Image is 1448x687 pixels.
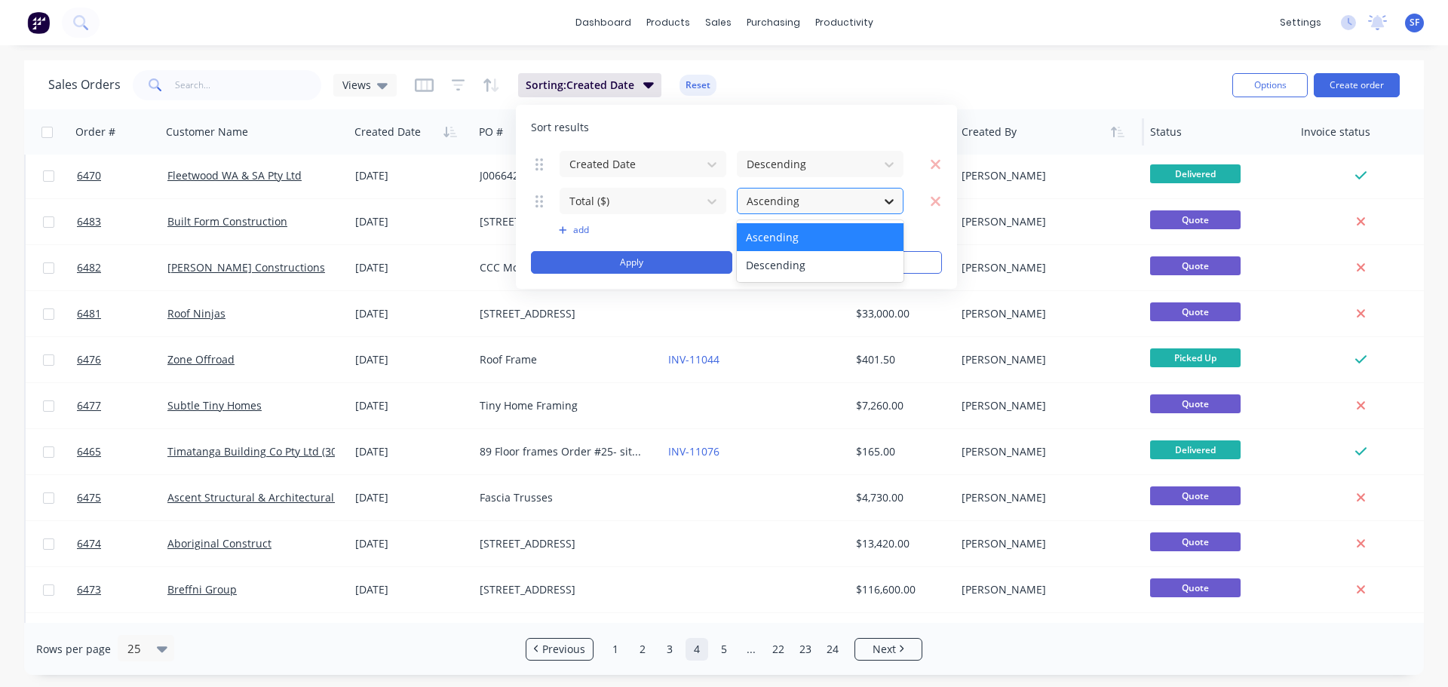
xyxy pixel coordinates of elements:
span: 6483 [77,214,101,229]
div: [PERSON_NAME] [962,168,1129,183]
div: Order # [75,124,115,140]
a: Page 22 [767,638,790,661]
a: Page 24 [821,638,844,661]
div: Fascia Trusses [480,490,647,505]
span: Quote [1150,532,1241,551]
span: Previous [542,642,585,657]
span: 6481 [77,306,101,321]
button: Apply [531,251,732,274]
div: productivity [808,11,881,34]
div: Invoice status [1301,124,1370,140]
a: Page 23 [794,638,817,661]
a: 6471 [77,613,167,658]
div: [PERSON_NAME] [962,582,1129,597]
a: 6474 [77,521,167,566]
div: Created Date [354,124,421,140]
a: Jump forward [740,638,762,661]
a: dashboard [568,11,639,34]
span: Quote [1150,210,1241,229]
span: SF [1410,16,1419,29]
a: 6473 [77,567,167,612]
span: Next [873,642,896,657]
div: 89 Floor frames Order #25- site office [480,444,647,459]
span: Delivered [1150,164,1241,183]
div: Roof Frame [480,352,647,367]
span: 6477 [77,398,101,413]
div: PO # [479,124,503,140]
span: Quote [1150,256,1241,275]
a: 6481 [77,291,167,336]
span: 6473 [77,582,101,597]
a: 6477 [77,383,167,428]
div: [STREET_ADDRESS] [480,214,647,229]
div: Tiny Home Framing [480,398,647,413]
div: $116,600.00 [856,582,945,597]
div: J006642 - Roof Sunshine - PO256742 [480,168,647,183]
a: Page 5 [713,638,735,661]
div: sales [698,11,739,34]
a: INV-11044 [668,352,719,367]
a: Zone Offroad [167,352,235,367]
a: Fleetwood WA & SA Pty Ltd [167,168,302,182]
a: Ascent Structural & Architectural Steel [167,490,362,505]
span: Views [342,77,371,93]
div: [DATE] [355,260,468,275]
div: Customer Name [166,124,248,140]
div: [PERSON_NAME] [962,398,1129,413]
a: 6465 [77,429,167,474]
a: Subtle Tiny Homes [167,398,262,413]
span: Quote [1150,302,1241,321]
div: [DATE] [355,490,468,505]
span: Quote [1150,578,1241,597]
h1: Sales Orders [48,78,121,92]
ul: Pagination [520,638,928,661]
a: INV-11076 [668,444,719,459]
span: 6474 [77,536,101,551]
div: [PERSON_NAME] [962,260,1129,275]
a: Aboriginal Construct [167,536,271,551]
div: settings [1272,11,1329,34]
a: Previous page [526,642,593,657]
div: $4,730.00 [856,490,945,505]
span: Sort results [531,120,589,135]
a: 6482 [77,245,167,290]
div: $401.50 [856,352,945,367]
a: 6476 [77,337,167,382]
div: [PERSON_NAME] [962,352,1129,367]
div: [DATE] [355,536,468,551]
a: Built Form Construction [167,214,287,228]
div: [DATE] [355,352,468,367]
div: [PERSON_NAME] [962,306,1129,321]
div: purchasing [739,11,808,34]
span: Quote [1150,486,1241,505]
div: [STREET_ADDRESS] [480,536,647,551]
div: $13,420.00 [856,536,945,551]
div: Ascending [737,223,903,251]
div: [DATE] [355,214,468,229]
div: $165.00 [856,444,945,459]
button: Options [1232,73,1308,97]
a: 6483 [77,199,167,244]
a: [PERSON_NAME] Constructions [167,260,325,274]
a: Page 4 is your current page [686,638,708,661]
a: Next page [855,642,922,657]
div: [PERSON_NAME] [962,536,1129,551]
div: [DATE] [355,398,468,413]
div: [PERSON_NAME] [962,444,1129,459]
div: [PERSON_NAME] [962,490,1129,505]
div: Status [1150,124,1182,140]
button: Sorting:Created Date [518,73,661,97]
button: Create order [1314,73,1400,97]
div: [DATE] [355,582,468,597]
div: [STREET_ADDRESS] [480,582,647,597]
div: products [639,11,698,34]
span: 6482 [77,260,101,275]
a: 6470 [77,153,167,198]
span: Delivered [1150,440,1241,459]
span: Rows per page [36,642,111,657]
div: $7,260.00 [856,398,945,413]
span: 6475 [77,490,101,505]
div: [PERSON_NAME] [962,214,1129,229]
button: add [559,224,727,236]
a: Timatanga Building Co Pty Ltd (30 days EOM) [167,444,394,459]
